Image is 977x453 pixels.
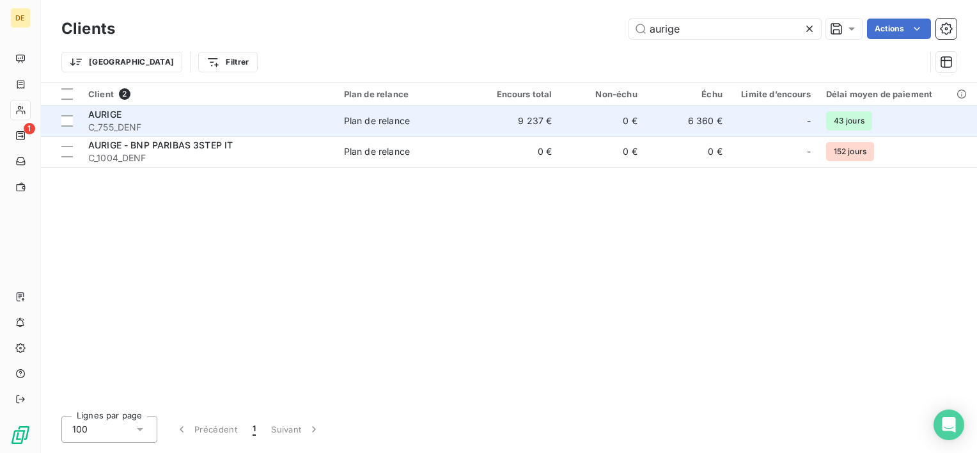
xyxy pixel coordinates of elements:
h3: Clients [61,17,115,40]
div: Plan de relance [344,89,467,99]
span: 100 [72,423,88,436]
span: C_1004_DENF [88,152,329,164]
span: AURIGE [88,109,121,120]
span: - [807,145,811,158]
button: Filtrer [198,52,257,72]
div: Plan de relance [344,115,410,127]
span: 1 [24,123,35,134]
td: 9 237 € [474,106,559,136]
span: C_755_DENF [88,121,329,134]
span: 43 jours [826,111,872,131]
td: 0 € [559,106,645,136]
div: Encours total [482,89,552,99]
span: 2 [119,88,130,100]
span: 1 [253,423,256,436]
td: 0 € [559,136,645,167]
button: [GEOGRAPHIC_DATA] [61,52,182,72]
div: DE [10,8,31,28]
div: Plan de relance [344,145,410,158]
span: AURIGE - BNP PARIBAS 3STEP IT [88,139,233,150]
button: Actions [867,19,931,39]
td: 6 360 € [645,106,730,136]
span: - [807,115,811,127]
div: Non-échu [567,89,637,99]
button: Précédent [168,416,245,443]
td: 0 € [645,136,730,167]
button: 1 [245,416,263,443]
span: Client [88,89,114,99]
div: Limite d’encours [738,89,811,99]
div: Échu [653,89,723,99]
div: Délai moyen de paiement [826,89,969,99]
input: Rechercher [629,19,821,39]
button: Suivant [263,416,328,443]
div: Open Intercom Messenger [934,409,964,440]
img: Logo LeanPay [10,425,31,445]
td: 0 € [474,136,559,167]
span: 152 jours [826,142,874,161]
